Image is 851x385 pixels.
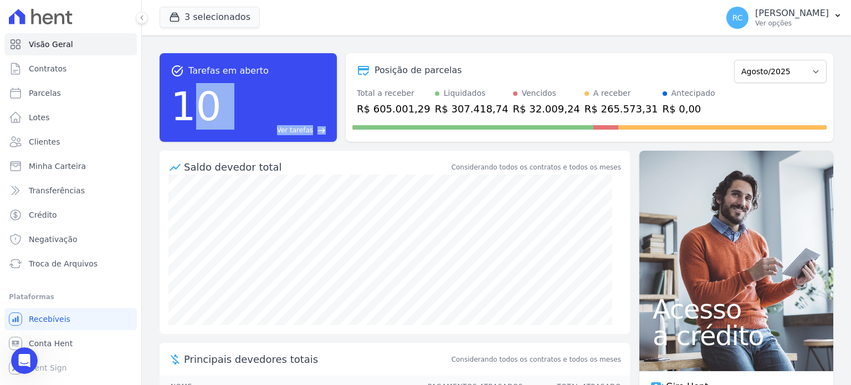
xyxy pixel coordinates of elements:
[9,277,212,296] textarea: Envie uma mensagem...
[49,115,204,180] div: 2 - Você citou sobre eu realizar isso no meu sistema, na verdade, quando eu emiti a parcela de ag...
[171,78,222,135] div: 10
[277,125,313,135] span: Ver tarefas
[49,76,204,109] div: 1 - Para esse caso, consigo excluir uma parcela da hent, para permanecer apenas uma?
[4,155,137,177] a: Minha Carteira
[11,347,38,374] iframe: Intercom live chat
[29,136,60,147] span: Clientes
[171,64,184,78] span: task_alt
[173,4,194,25] button: Início
[29,258,98,269] span: Troca de Arquivos
[4,131,137,153] a: Clientes
[40,274,213,353] div: Eu achei que quando eu gerei a remessa com a parcela unificada, iria ficar apenas uma parcela, ma...
[452,162,621,172] div: Considerando todos os contratos e todos os meses
[49,234,204,267] div: Eu queria deixar de uma forma, que para o cliente apresentasse apenas as 23 parcelas unificadas.
[444,88,486,99] div: Liquidados
[29,88,61,99] span: Parcelas
[194,4,214,24] div: Fechar
[29,63,66,74] span: Contratos
[653,296,820,322] span: Acesso
[522,88,556,99] div: Vencidos
[4,82,137,104] a: Parcelas
[653,322,820,349] span: a crédito
[190,296,208,314] button: Enviar mensagem…
[452,355,621,365] span: Considerando todos os contratos e todos os meses
[593,88,631,99] div: A receber
[29,338,73,349] span: Conta Hent
[9,274,213,354] div: Raquel diz…
[184,160,449,174] div: Saldo devedor total
[4,58,137,80] a: Contratos
[29,234,78,245] span: Negativação
[755,19,829,28] p: Ver opções
[717,2,851,33] button: RC [PERSON_NAME] Ver opções
[54,6,88,14] h1: Adriane
[29,39,73,50] span: Visão Geral
[663,101,715,116] div: R$ 0,00
[375,64,462,77] div: Posição de parcelas
[4,332,137,355] a: Conta Hent
[4,106,137,129] a: Lotes
[4,308,137,330] a: Recebíveis
[226,125,326,135] a: Ver tarefas east
[29,112,50,123] span: Lotes
[160,7,260,28] button: 3 selecionados
[53,300,61,309] button: Carregar anexo
[4,228,137,250] a: Negativação
[755,8,829,19] p: [PERSON_NAME]
[54,14,72,25] p: Ativo
[49,185,204,228] div: 3 - Os clientes ficam muito confuso quando aparecem no site para eles, um contrato de 46 parcelas...
[4,179,137,202] a: Transferências
[29,314,70,325] span: Recebíveis
[29,161,86,172] span: Minha Carteira
[317,126,326,135] span: east
[4,253,137,275] a: Troca de Arquivos
[184,352,449,367] span: Principais devedores totais
[49,6,204,71] div: Bom dia! Tudo bem? Consegui ver seu video hoje, consegui entender sim.. Neste exemplo, enviamos u...
[188,64,269,78] span: Tarefas em aberto
[7,4,28,25] button: go back
[9,290,132,304] div: Plataformas
[357,101,430,116] div: R$ 605.001,29
[4,204,137,226] a: Crédito
[357,88,430,99] div: Total a receber
[32,6,49,24] img: Profile image for Adriane
[585,101,658,116] div: R$ 265.573,31
[732,14,743,22] span: RC
[17,300,26,309] button: Seletor de emoji
[671,88,715,99] div: Antecipado
[35,300,44,309] button: Seletor de Gif
[513,101,580,116] div: R$ 32.009,24
[29,185,85,196] span: Transferências
[4,33,137,55] a: Visão Geral
[435,101,509,116] div: R$ 307.418,74
[29,209,57,220] span: Crédito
